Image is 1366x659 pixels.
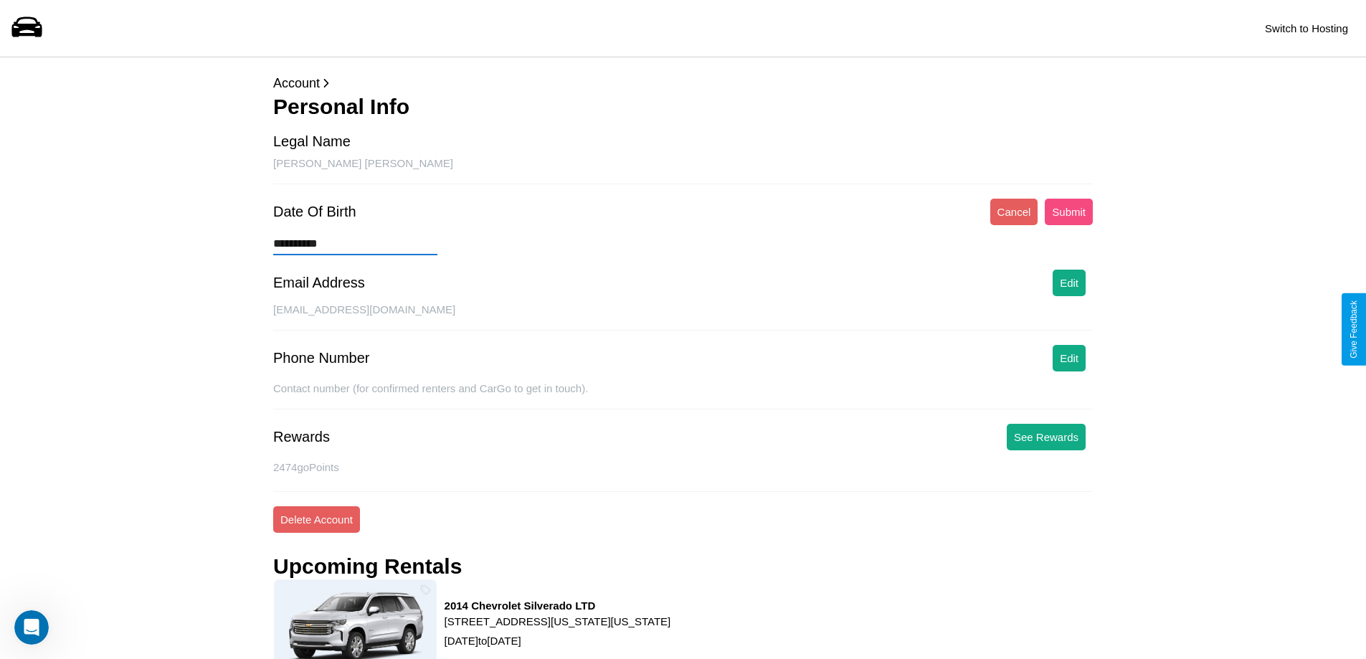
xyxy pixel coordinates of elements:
div: [PERSON_NAME] [PERSON_NAME] [273,157,1093,184]
div: Legal Name [273,133,351,150]
iframe: Intercom live chat [14,610,49,645]
div: [EMAIL_ADDRESS][DOMAIN_NAME] [273,303,1093,331]
button: Edit [1053,345,1086,371]
p: 2474 goPoints [273,457,1093,477]
h3: Personal Info [273,95,1093,119]
div: Date Of Birth [273,204,356,220]
div: Give Feedback [1349,300,1359,359]
p: Account [273,72,1093,95]
button: Cancel [990,199,1038,225]
h3: Upcoming Rentals [273,554,462,579]
button: See Rewards [1007,424,1086,450]
div: Rewards [273,429,330,445]
button: Submit [1045,199,1093,225]
div: Contact number (for confirmed renters and CarGo to get in touch). [273,382,1093,409]
h3: 2014 Chevrolet Silverado LTD [445,599,671,612]
div: Email Address [273,275,365,291]
button: Delete Account [273,506,360,533]
button: Switch to Hosting [1258,15,1355,42]
div: Phone Number [273,350,370,366]
button: Edit [1053,270,1086,296]
p: [DATE] to [DATE] [445,631,671,650]
p: [STREET_ADDRESS][US_STATE][US_STATE] [445,612,671,631]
